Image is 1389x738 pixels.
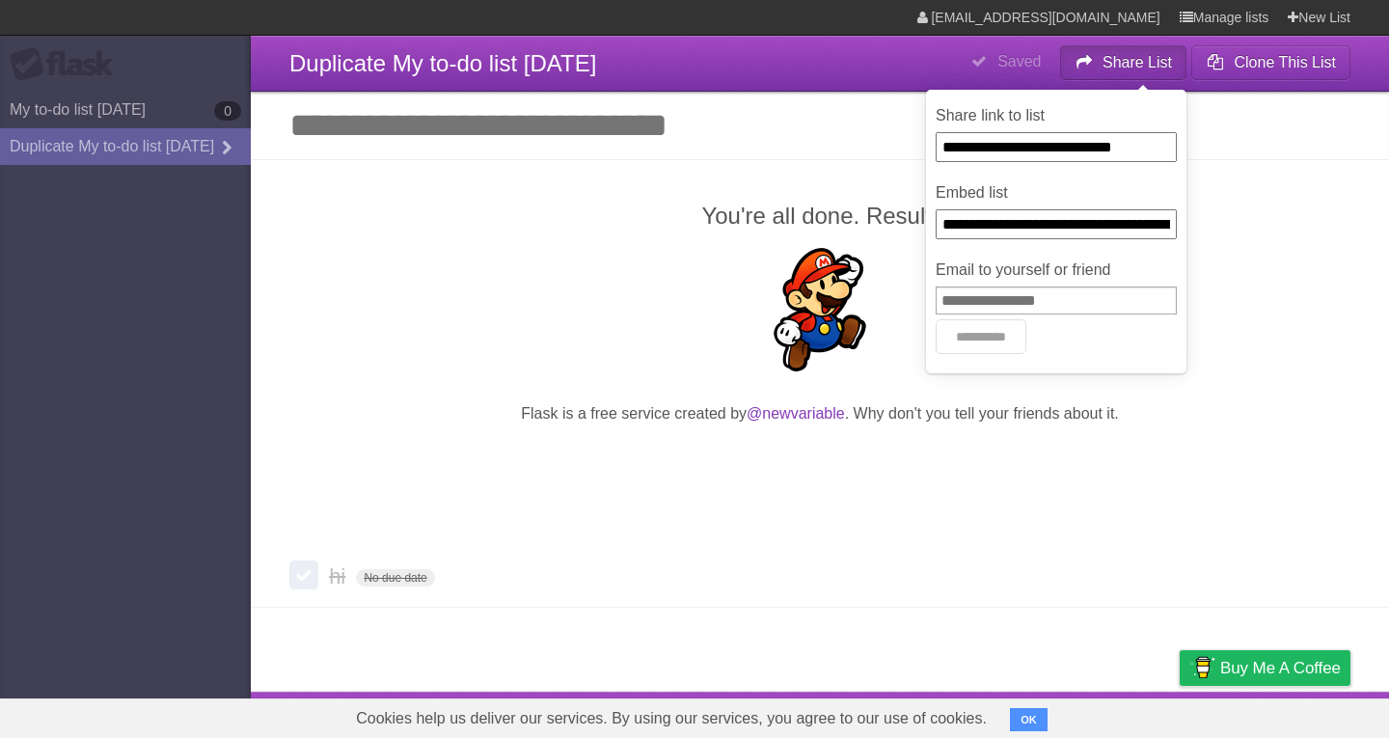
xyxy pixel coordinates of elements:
a: Privacy [1155,697,1205,733]
a: Terms [1089,697,1131,733]
b: Clone This List [1234,54,1336,70]
label: Email to yourself or friend [936,259,1177,282]
label: Done [289,560,318,589]
button: Clone This List [1191,45,1350,80]
span: hi [329,564,350,588]
span: Cookies help us deliver our services. By using our services, you agree to our use of cookies. [337,699,1006,738]
b: Saved [997,53,1041,69]
b: 0 [214,101,241,121]
a: Suggest a feature [1229,697,1350,733]
button: OK [1010,708,1048,731]
img: Buy me a coffee [1189,651,1215,684]
span: Buy me a coffee [1220,651,1341,685]
h2: You're all done. Result! [289,199,1350,233]
p: Flask is a free service created by . Why don't you tell your friends about it. [289,402,1350,425]
iframe: X Post Button [785,450,855,477]
a: Developers [987,697,1065,733]
label: Share link to list [936,104,1177,127]
img: Super Mario [758,248,882,371]
div: Flask [10,47,125,82]
a: @newvariable [747,405,845,422]
button: Share List [1060,45,1187,80]
b: Share List [1103,54,1172,70]
span: No due date [356,569,434,587]
a: Buy me a coffee [1180,650,1350,686]
a: About [923,697,964,733]
label: Embed list [936,181,1177,205]
span: Duplicate My to-do list [DATE] [289,50,596,76]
